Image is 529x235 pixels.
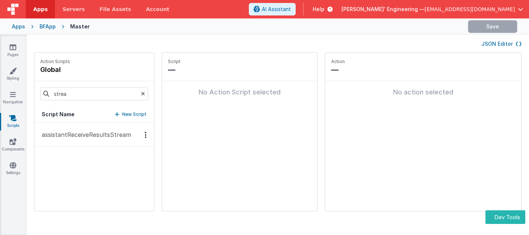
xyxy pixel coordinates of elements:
[40,59,70,65] p: Action Scripts
[40,87,148,100] input: Search scripts
[249,3,296,15] button: AI Assistant
[12,23,25,30] div: Apps
[262,6,291,13] span: AI Assistant
[62,6,85,13] span: Servers
[70,23,90,30] div: Master
[313,6,324,13] span: Help
[39,23,56,30] div: BFApp
[40,65,70,75] h4: global
[425,6,515,13] span: [EMAIL_ADDRESS][DOMAIN_NAME]
[168,65,311,75] p: —
[331,59,515,65] p: Action
[122,111,147,118] p: New Script
[140,132,151,138] div: Options
[485,210,525,224] button: Dev Tools
[468,20,517,33] button: Save
[33,6,48,13] span: Apps
[115,111,147,118] button: New Script
[37,130,131,139] p: assistantReceiveResultsStream
[100,6,131,13] span: File Assets
[341,6,425,13] span: [PERSON_NAME]' Engineering —
[42,111,75,118] h5: Script Name
[168,87,311,97] div: No Action Script selected
[331,87,515,97] div: No action selected
[168,59,311,65] p: Script
[34,123,154,147] button: assistantReceiveResultsStream
[481,40,522,48] button: JSON Editor
[341,6,523,13] button: [PERSON_NAME]' Engineering — [EMAIL_ADDRESS][DOMAIN_NAME]
[331,65,515,75] p: —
